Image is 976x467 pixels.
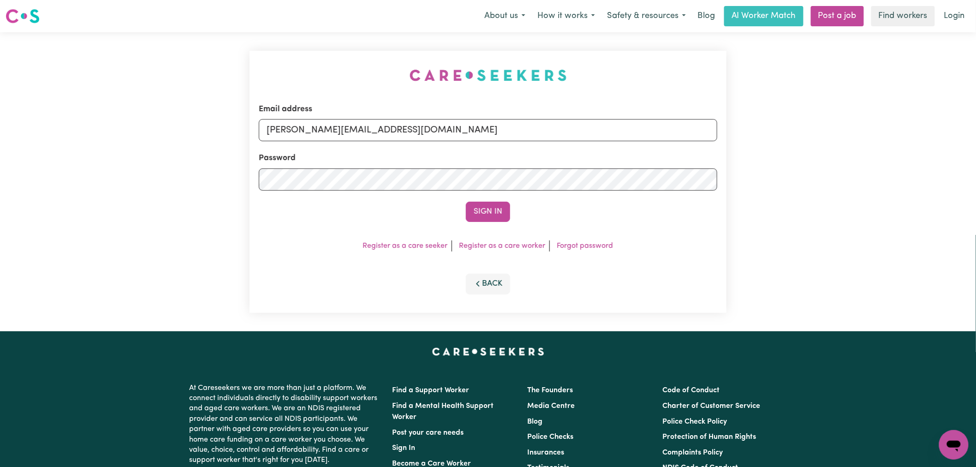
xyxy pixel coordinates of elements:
[478,6,531,26] button: About us
[692,6,720,26] a: Blog
[663,433,756,441] a: Protection of Human Rights
[363,242,448,250] a: Register as a care seeker
[663,449,723,456] a: Complaints Policy
[939,6,970,26] a: Login
[527,418,542,425] a: Blog
[259,119,717,141] input: Email address
[663,387,720,394] a: Code of Conduct
[6,6,40,27] a: Careseekers logo
[392,402,494,421] a: Find a Mental Health Support Worker
[663,418,727,425] a: Police Check Policy
[527,402,575,410] a: Media Centre
[557,242,613,250] a: Forgot password
[527,433,573,441] a: Police Checks
[811,6,864,26] a: Post a job
[724,6,803,26] a: AI Worker Match
[939,430,969,460] iframe: Button to launch messaging window
[392,429,464,437] a: Post your care needs
[459,242,546,250] a: Register as a care worker
[663,402,761,410] a: Charter of Customer Service
[527,449,564,456] a: Insurances
[259,103,312,115] label: Email address
[527,387,573,394] a: The Founders
[466,274,510,294] button: Back
[601,6,692,26] button: Safety & resources
[392,387,469,394] a: Find a Support Worker
[871,6,935,26] a: Find workers
[466,202,510,222] button: Sign In
[259,152,296,164] label: Password
[6,8,40,24] img: Careseekers logo
[531,6,601,26] button: How it works
[392,444,415,452] a: Sign In
[432,348,544,355] a: Careseekers home page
